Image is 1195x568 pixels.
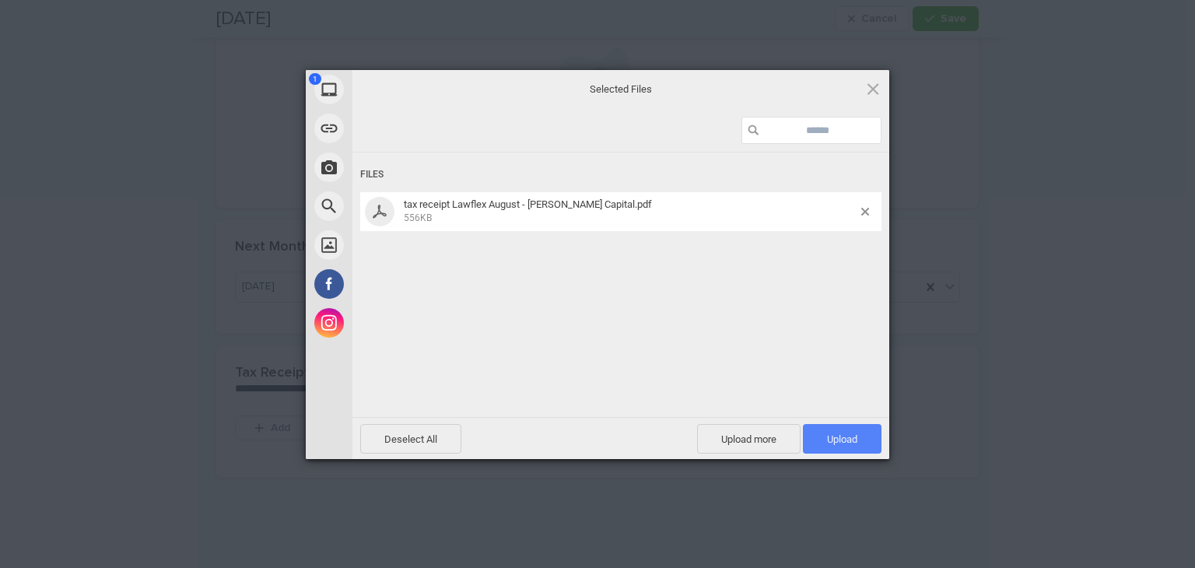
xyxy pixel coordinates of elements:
span: Upload [803,424,881,454]
span: Upload more [697,424,801,454]
div: My Device [306,70,492,109]
div: Instagram [306,303,492,342]
div: Facebook [306,265,492,303]
div: Files [360,160,881,189]
span: Upload [827,433,857,445]
div: Take Photo [306,148,492,187]
span: Deselect All [360,424,461,454]
span: tax receipt Lawflex August - [PERSON_NAME] Capital.pdf [404,198,652,210]
span: Click here or hit ESC to close picker [864,80,881,97]
span: 556KB [404,212,432,223]
span: tax receipt Lawflex August - White Rose Capital.pdf [399,198,861,224]
div: Web Search [306,187,492,226]
span: Selected Files [465,82,776,96]
span: 1 [309,73,321,85]
div: Unsplash [306,226,492,265]
div: Link (URL) [306,109,492,148]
